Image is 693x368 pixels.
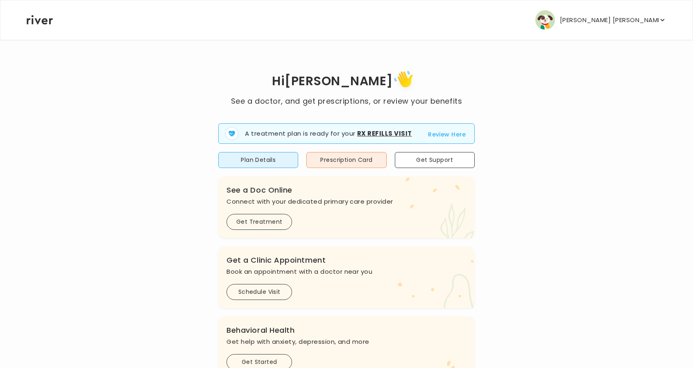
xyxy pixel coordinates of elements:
button: Get Support [395,152,475,168]
p: Connect with your dedicated primary care provider [226,196,467,207]
p: Book an appointment with a doctor near you [226,266,467,277]
h3: Behavioral Health [226,325,467,336]
button: user avatar[PERSON_NAME] [PERSON_NAME] [535,10,666,30]
img: user avatar [535,10,555,30]
h3: Get a Clinic Appointment [226,254,467,266]
h3: See a Doc Online [226,184,467,196]
p: See a doctor, and get prescriptions, or review your benefits [231,95,462,107]
button: Plan Details [218,152,298,168]
p: [PERSON_NAME] [PERSON_NAME] [560,14,659,26]
button: Prescription Card [306,152,386,168]
h1: Hi [PERSON_NAME] [231,68,462,95]
button: Schedule Visit [226,284,292,300]
button: Review Here [428,129,466,139]
p: Get help with anxiety, depression, and more [226,336,467,348]
button: Get Treatment [226,214,292,230]
p: A treatment plan is ready for your [245,129,412,139]
strong: Rx Refills Visit [357,129,412,138]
